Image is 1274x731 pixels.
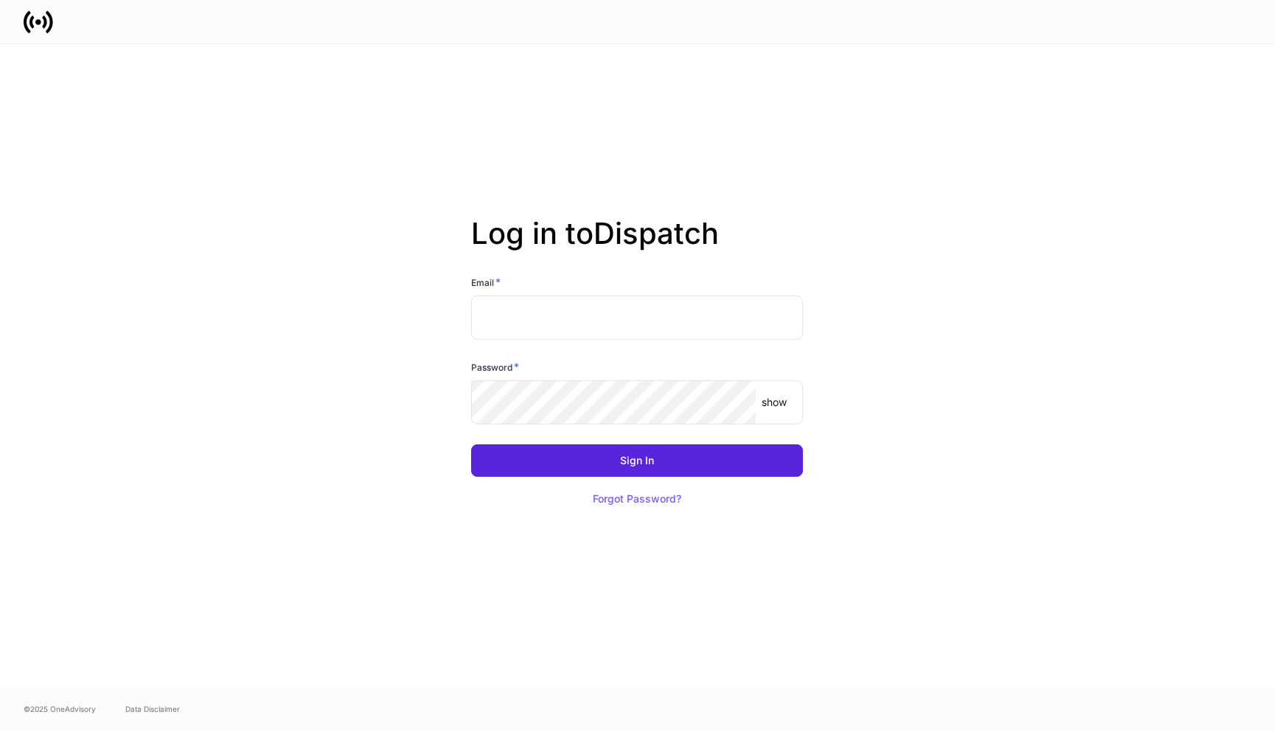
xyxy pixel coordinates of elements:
button: Sign In [471,444,803,477]
a: Data Disclaimer [125,703,180,715]
div: Sign In [620,455,654,466]
div: Forgot Password? [593,494,681,504]
span: © 2025 OneAdvisory [24,703,96,715]
h2: Log in to Dispatch [471,216,803,275]
h6: Email [471,275,501,290]
p: show [762,395,787,410]
h6: Password [471,360,519,374]
button: Forgot Password? [574,483,700,515]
